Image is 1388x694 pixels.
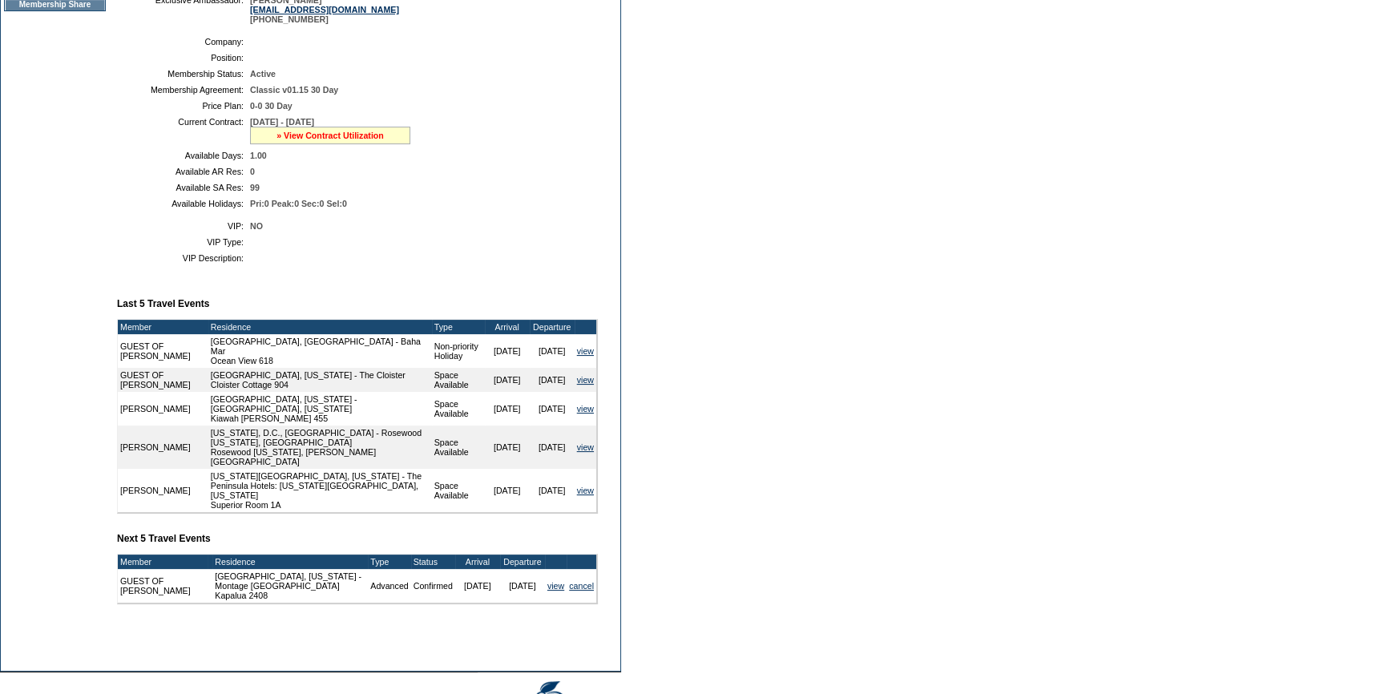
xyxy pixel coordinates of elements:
td: [GEOGRAPHIC_DATA], [US_STATE] - Montage [GEOGRAPHIC_DATA] Kapalua 2408 [212,569,368,603]
td: [DATE] [530,334,575,368]
td: Position: [123,53,244,63]
td: [GEOGRAPHIC_DATA], [US_STATE] - [GEOGRAPHIC_DATA], [US_STATE] Kiawah [PERSON_NAME] 455 [208,392,432,426]
a: view [577,486,594,495]
td: Type [368,555,410,569]
a: view [577,404,594,414]
a: » View Contract Utilization [276,131,384,140]
td: Departure [530,320,575,334]
td: Non-priority Holiday [432,334,485,368]
td: Residence [208,320,432,334]
td: Type [432,320,485,334]
td: Residence [212,555,368,569]
span: [DATE] - [DATE] [250,117,314,127]
a: view [577,442,594,452]
a: [EMAIL_ADDRESS][DOMAIN_NAME] [250,5,399,14]
td: Available Days: [123,151,244,160]
a: view [577,375,594,385]
td: [PERSON_NAME] [118,392,208,426]
td: [PERSON_NAME] [118,469,208,512]
td: Available Holidays: [123,199,244,208]
span: Pri:0 Peak:0 Sec:0 Sel:0 [250,199,347,208]
td: [US_STATE], D.C., [GEOGRAPHIC_DATA] - Rosewood [US_STATE], [GEOGRAPHIC_DATA] Rosewood [US_STATE],... [208,426,432,469]
td: Company: [123,37,244,46]
td: [US_STATE][GEOGRAPHIC_DATA], [US_STATE] - The Peninsula Hotels: [US_STATE][GEOGRAPHIC_DATA], [US_... [208,469,432,512]
td: [DATE] [485,426,530,469]
td: [DATE] [530,426,575,469]
td: [DATE] [455,569,500,603]
td: Space Available [432,469,485,512]
td: Available AR Res: [123,167,244,176]
td: Membership Agreement: [123,85,244,95]
a: view [577,346,594,356]
td: Space Available [432,392,485,426]
b: Last 5 Travel Events [117,298,209,309]
td: Arrival [455,555,500,569]
span: 0 [250,167,255,176]
td: GUEST OF [PERSON_NAME] [118,368,208,392]
td: VIP Type: [123,237,244,247]
td: [GEOGRAPHIC_DATA], [GEOGRAPHIC_DATA] - Baha Mar Ocean View 618 [208,334,432,368]
td: Arrival [485,320,530,334]
td: Status [411,555,455,569]
td: Membership Status: [123,69,244,79]
span: Classic v01.15 30 Day [250,85,338,95]
td: Advanced [368,569,410,603]
td: Member [118,320,208,334]
span: NO [250,221,263,231]
td: Departure [500,555,545,569]
a: view [547,581,564,591]
td: [GEOGRAPHIC_DATA], [US_STATE] - The Cloister Cloister Cottage 904 [208,368,432,392]
span: Active [250,69,276,79]
td: VIP Description: [123,253,244,263]
td: Space Available [432,426,485,469]
td: GUEST OF [PERSON_NAME] [118,569,208,603]
td: [DATE] [530,368,575,392]
td: [DATE] [530,392,575,426]
td: Current Contract: [123,117,244,144]
td: GUEST OF [PERSON_NAME] [118,334,208,368]
td: [DATE] [485,469,530,512]
b: Next 5 Travel Events [117,533,211,544]
td: [PERSON_NAME] [118,426,208,469]
td: VIP: [123,221,244,231]
td: [DATE] [500,569,545,603]
td: Space Available [432,368,485,392]
a: cancel [569,581,594,591]
td: Price Plan: [123,101,244,111]
span: 99 [250,183,260,192]
td: [DATE] [485,334,530,368]
td: Available SA Res: [123,183,244,192]
td: [DATE] [485,368,530,392]
span: 0-0 30 Day [250,101,293,111]
td: Confirmed [411,569,455,603]
td: Member [118,555,208,569]
span: 1.00 [250,151,267,160]
td: [DATE] [485,392,530,426]
td: [DATE] [530,469,575,512]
